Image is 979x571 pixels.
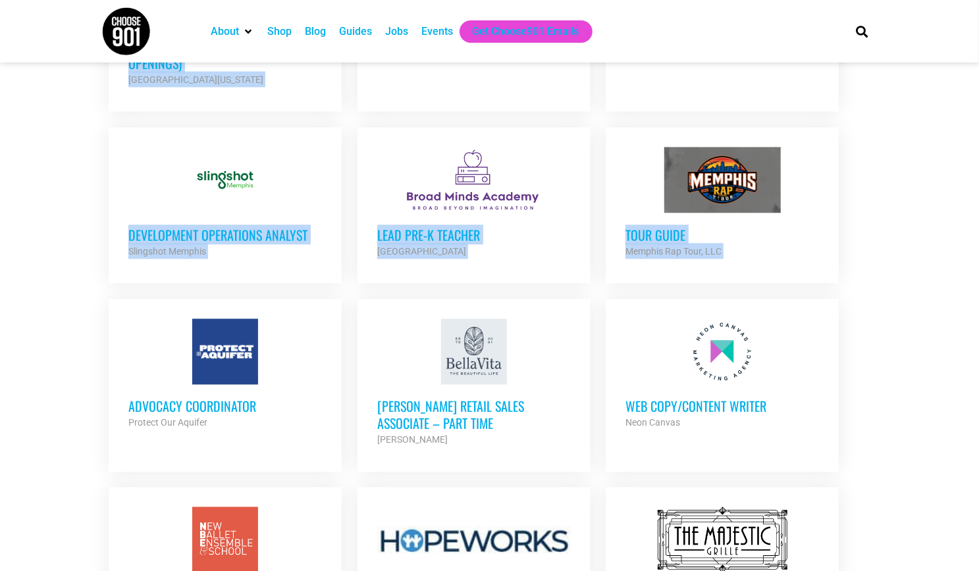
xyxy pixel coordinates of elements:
a: Shop [267,24,292,39]
a: [PERSON_NAME] Retail Sales Associate – Part Time [PERSON_NAME] [357,299,591,468]
strong: Protect Our Aquifer [128,418,207,428]
a: Tour Guide Memphis Rap Tour, LLC [606,128,839,279]
a: Web Copy/Content Writer Neon Canvas [606,299,839,451]
h3: [PERSON_NAME] Retail Sales Associate – Part Time [377,398,571,432]
a: Events [421,24,453,39]
strong: [PERSON_NAME] [377,435,448,445]
strong: Memphis Rap Tour, LLC [625,246,722,257]
h3: Tour Guide [625,226,819,243]
a: Get Choose901 Emails [473,24,579,39]
a: Jobs [385,24,408,39]
div: Search [851,20,873,42]
div: About [204,20,261,43]
strong: Neon Canvas [625,418,680,428]
strong: [GEOGRAPHIC_DATA][US_STATE] [128,74,263,85]
a: Lead Pre-K Teacher [GEOGRAPHIC_DATA] [357,128,591,279]
a: Blog [305,24,326,39]
a: Development Operations Analyst Slingshot Memphis [109,128,342,279]
a: Guides [339,24,372,39]
h3: Web Copy/Content Writer [625,398,819,415]
nav: Main nav [204,20,833,43]
h3: Advocacy Coordinator [128,398,322,415]
strong: Slingshot Memphis [128,246,206,257]
strong: [GEOGRAPHIC_DATA] [377,246,466,257]
a: About [211,24,239,39]
h3: Lead Pre-K Teacher [377,226,571,243]
h3: Development Operations Analyst [128,226,322,243]
a: Advocacy Coordinator Protect Our Aquifer [109,299,342,451]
